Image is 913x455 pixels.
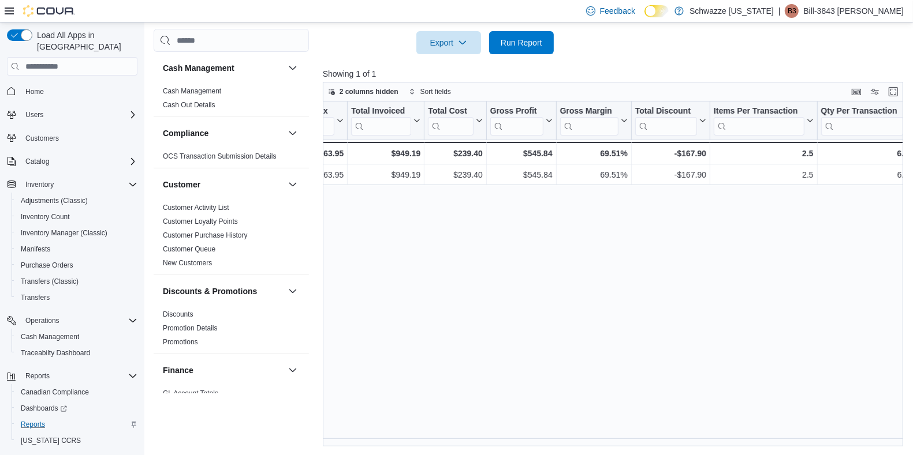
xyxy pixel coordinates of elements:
[163,389,218,397] a: GL Account Totals
[21,314,137,328] span: Operations
[25,87,44,96] span: Home
[163,364,284,376] button: Finance
[2,153,142,170] button: Catalog
[821,106,912,136] button: Qty Per Transaction
[690,4,774,18] p: Schwazze [US_STATE]
[16,242,137,256] span: Manifests
[323,68,909,80] p: Showing 1 of 1
[16,434,137,448] span: Washington CCRS
[163,127,208,139] h3: Compliance
[323,85,403,99] button: 2 columns hidden
[163,62,284,74] button: Cash Management
[163,258,212,268] span: New Customers
[21,178,137,191] span: Inventory
[340,87,398,96] span: 2 columns hidden
[21,108,137,122] span: Users
[163,217,238,226] span: Customer Loyalty Points
[12,209,142,225] button: Inventory Count
[560,168,628,182] div: 69.51%
[16,346,95,360] a: Traceabilty Dashboard
[163,324,218,332] a: Promotion Details
[163,87,221,95] a: Cash Management
[351,106,411,136] div: Total Invoiced
[12,345,142,361] button: Traceabilty Dashboard
[16,291,137,304] span: Transfers
[25,134,59,143] span: Customers
[21,388,89,397] span: Canadian Compliance
[714,106,814,136] button: Items Per Transaction
[16,385,137,399] span: Canadian Compliance
[21,314,64,328] button: Operations
[428,106,482,136] button: Total Cost
[25,180,54,189] span: Inventory
[490,106,543,117] div: Gross Profit
[21,131,137,145] span: Customers
[21,436,81,445] span: [US_STATE] CCRS
[12,273,142,289] button: Transfers (Classic)
[286,61,300,75] button: Cash Management
[25,316,59,325] span: Operations
[21,277,79,286] span: Transfers (Classic)
[16,434,85,448] a: [US_STATE] CCRS
[21,228,107,238] span: Inventory Manager (Classic)
[163,245,215,254] span: Customer Queue
[16,242,55,256] a: Manifests
[821,106,903,117] div: Qty Per Transaction
[16,258,78,272] a: Purchase Orders
[821,106,903,136] div: Qty Per Transaction
[16,346,137,360] span: Traceabilty Dashboard
[635,168,706,182] div: -$167.90
[21,404,67,413] span: Dashboards
[714,106,804,117] div: Items Per Transaction
[16,418,137,431] span: Reports
[12,416,142,433] button: Reports
[16,401,72,415] a: Dashboards
[154,386,309,419] div: Finance
[635,146,706,160] div: -$167.90
[21,332,79,341] span: Cash Management
[21,85,49,99] a: Home
[849,85,863,99] button: Keyboard shortcuts
[16,274,83,288] a: Transfers (Classic)
[2,368,142,384] button: Reports
[163,101,215,109] a: Cash Out Details
[16,330,84,344] a: Cash Management
[16,210,74,224] a: Inventory Count
[778,4,781,18] p: |
[635,106,697,117] div: Total Discount
[163,324,218,333] span: Promotion Details
[21,84,137,98] span: Home
[21,420,45,429] span: Reports
[286,363,300,377] button: Finance
[501,37,542,48] span: Run Report
[560,106,627,136] button: Gross Margin
[21,178,58,191] button: Inventory
[32,29,137,52] span: Load All Apps in [GEOGRAPHIC_DATA]
[714,146,814,160] div: 2.5
[23,5,75,17] img: Cova
[420,87,451,96] span: Sort fields
[2,107,142,123] button: Users
[404,85,456,99] button: Sort fields
[803,4,904,18] p: Bill-3843 [PERSON_NAME]
[21,196,88,205] span: Adjustments (Classic)
[490,106,543,136] div: Gross Profit
[25,157,49,166] span: Catalog
[16,258,137,272] span: Purchase Orders
[163,203,229,212] span: Customer Activity List
[163,364,193,376] h3: Finance
[423,31,474,54] span: Export
[286,284,300,298] button: Discounts & Promotions
[788,4,796,18] span: B3
[163,87,221,96] span: Cash Management
[293,146,344,160] div: $163.95
[163,285,284,297] button: Discounts & Promotions
[351,168,420,182] div: $949.19
[821,168,912,182] div: 6.53
[163,310,193,318] a: Discounts
[16,274,137,288] span: Transfers (Classic)
[163,285,257,297] h3: Discounts & Promotions
[12,289,142,306] button: Transfers
[16,194,137,208] span: Adjustments (Classic)
[428,106,473,136] div: Total Cost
